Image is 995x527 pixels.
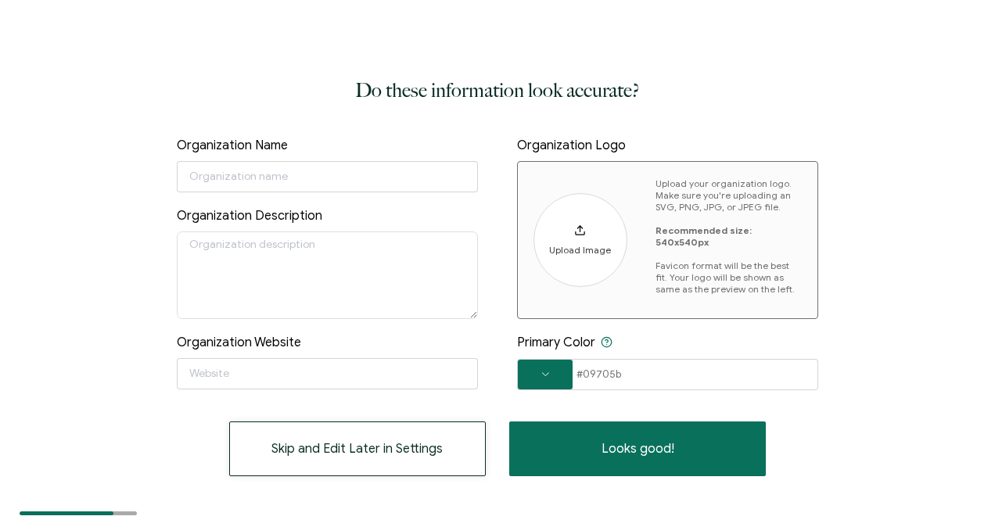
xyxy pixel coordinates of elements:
[517,138,626,153] span: Organization Logo
[355,75,640,106] h1: Do these information look accurate?
[509,421,766,476] button: Looks good!
[517,335,595,350] span: Primary Color
[177,335,301,350] span: Organization Website
[177,161,478,192] input: Organization name
[917,452,995,527] iframe: Chat Widget
[656,177,802,295] p: Upload your organization logo. Make sure you're uploading an SVG, PNG, JPG, or JPEG file. Favicon...
[602,443,674,455] span: Looks good!
[517,359,818,390] input: HEX Code
[177,208,322,224] span: Organization Description
[656,224,752,248] b: Recommended size: 540x540px
[271,443,443,455] span: Skip and Edit Later in Settings
[177,358,478,389] input: Website
[229,421,486,476] button: Skip and Edit Later in Settings
[177,138,288,153] span: Organization Name
[549,244,611,256] span: Upload Image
